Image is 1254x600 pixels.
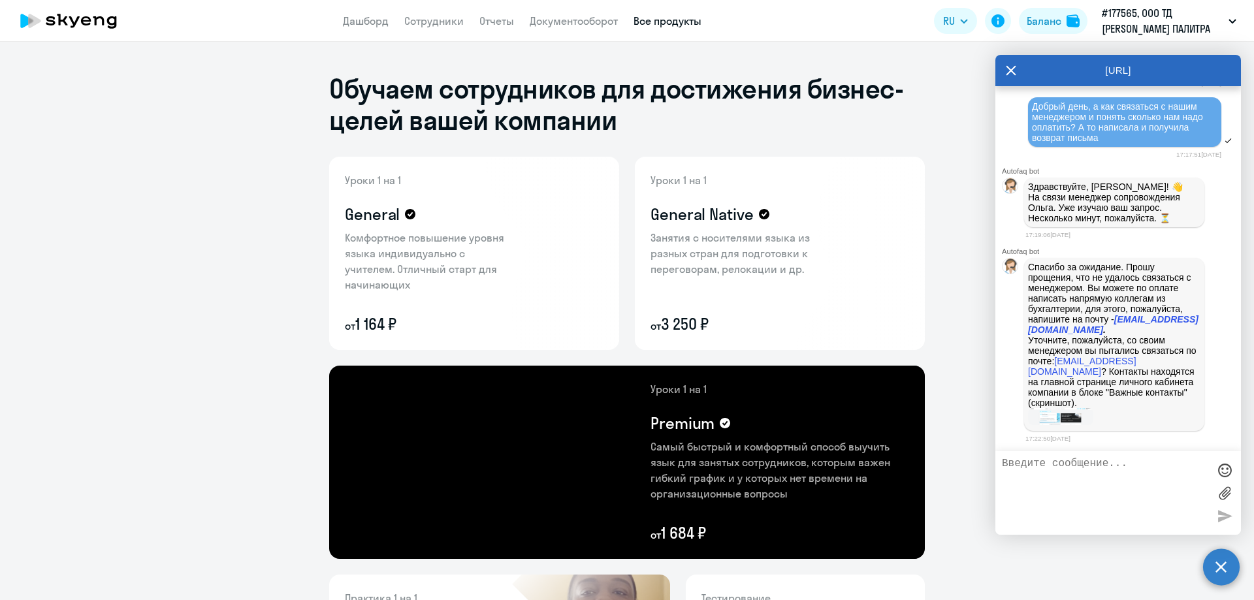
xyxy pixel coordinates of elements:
h1: Обучаем сотрудников для достижения бизнес-целей вашей компании [329,73,925,136]
img: general-content-bg.png [329,157,526,350]
time: 17:19:06[DATE] [1025,231,1070,238]
button: RU [934,8,977,34]
p: Уроки 1 на 1 [345,172,515,188]
img: bot avatar [1003,259,1019,277]
img: bot avatar [1003,178,1019,197]
a: Сотрудники [404,14,464,27]
a: Документооборот [530,14,618,27]
small: от [651,528,661,541]
img: general-native-content-bg.png [635,157,841,350]
span: Добрый день, а как связаться с нашим менеджером и понять сколько нам надо оплатить? А то написала... [1032,101,1206,143]
div: Autofaq bot [1002,247,1241,255]
p: #177565, ООО ТД [PERSON_NAME] ПАЛИТРА [1102,5,1223,37]
span: RU [943,13,955,29]
p: 1 164 ₽ [345,313,515,334]
p: Занятия с носителями языка из разных стран для подготовки к переговорам, релокации и др. [651,230,820,277]
p: Здравствуйте, [PERSON_NAME]! 👋 ﻿На связи менеджер сопровождения Ольга. Уже изучаю ваш запрос. Нес... [1028,182,1200,223]
img: balance [1067,14,1080,27]
p: Самый быстрый и комфортный способ выучить язык для занятых сотрудников, которым важен гибкий граф... [651,439,909,501]
a: Отчеты [479,14,514,27]
label: Лимит 10 файлов [1215,483,1234,503]
a: [EMAIL_ADDRESS][DOMAIN_NAME] [1028,314,1198,335]
div: Баланс [1027,13,1061,29]
h4: Premium [651,413,715,434]
img: premium-content-bg.png [469,366,925,559]
p: 1 684 ₽ [651,522,909,543]
time: 17:17:51[DATE] [1176,151,1221,158]
h4: General Native [651,204,754,225]
button: Балансbalance [1019,8,1087,34]
em: . [1103,324,1106,335]
small: от [651,319,661,332]
a: Все продукты [634,14,701,27]
div: Autofaq bot [1002,167,1241,175]
p: Спасибо за ожидание. Прошу прощения, что не удалось связаться с менеджером. Вы можете по оплате н... [1028,262,1200,408]
p: 3 250 ₽ [651,313,820,334]
p: Комфортное повышение уровня языка индивидуально с учителем. Отличный старт для начинающих [345,230,515,292]
p: Уроки 1 на 1 [651,172,820,188]
button: #177565, ООО ТД [PERSON_NAME] ПАЛИТРА [1095,5,1243,37]
a: [EMAIL_ADDRESS][DOMAIN_NAME] [1028,356,1136,377]
img: image.png [1028,408,1093,426]
p: Уроки 1 на 1 [651,381,909,397]
h4: General [345,204,400,225]
small: от [345,319,355,332]
time: 17:22:50[DATE] [1025,435,1070,442]
a: Дашборд [343,14,389,27]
